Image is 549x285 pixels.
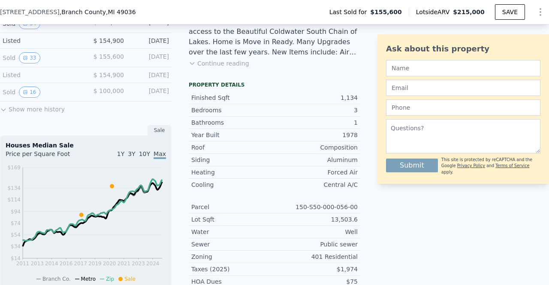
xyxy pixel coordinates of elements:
tspan: 2016 [60,261,73,267]
div: Finished Sqft [191,93,274,102]
div: Bathrooms [191,118,274,127]
span: 10Y [139,150,150,157]
div: Forced Air [274,168,358,177]
tspan: 2023 [132,261,145,267]
div: Bedrooms [191,106,274,114]
span: Max [154,150,166,159]
button: Show Options [532,3,549,21]
a: Terms of Service [495,163,529,168]
div: Sale [148,125,172,136]
div: Roof [191,143,274,152]
div: [DATE] [131,52,169,63]
div: [DATE] [131,71,169,79]
tspan: $94 [11,209,21,215]
div: Shawnee Shoals Charmer! This home has Lake access to the Beautiful Coldwater South Chain of Lakes... [189,16,360,57]
input: Name [386,60,540,76]
div: Well [274,228,358,236]
tspan: 2017 [74,261,87,267]
span: , Branch County [60,8,136,16]
div: Aluminum [274,156,358,164]
div: Ask about this property [386,43,540,55]
div: Listed [3,36,79,45]
div: Price per Square Foot [6,150,86,163]
div: Year Built [191,131,274,139]
button: Submit [386,159,438,172]
div: 1 [274,118,358,127]
div: Sewer [191,240,274,249]
div: Central A/C [274,180,358,189]
span: Metro [81,276,96,282]
button: SAVE [495,4,525,20]
div: 150-S50-000-056-00 [274,203,358,211]
div: Listed [3,71,79,79]
input: Email [386,80,540,96]
tspan: $169 [7,165,21,171]
div: Sold [3,87,79,98]
tspan: $54 [11,232,21,238]
tspan: $14 [11,255,21,261]
div: [DATE] [131,87,169,98]
div: 1,134 [274,93,358,102]
span: Lotside ARV [416,8,453,16]
div: This site is protected by reCAPTCHA and the Google and apply. [441,157,540,175]
span: , MI 49036 [106,9,136,15]
span: 1Y [117,150,124,157]
span: $ 155,600 [94,53,124,60]
tspan: $74 [11,220,21,226]
tspan: $134 [7,185,21,191]
tspan: $34 [11,243,21,249]
button: View historical data [19,52,40,63]
span: $155,600 [370,8,402,16]
span: Zip [106,276,114,282]
span: $ 100,000 [94,87,124,94]
div: 3 [274,106,358,114]
span: 3Y [128,150,135,157]
input: Phone [386,99,540,116]
div: Cooling [191,180,274,189]
tspan: 2014 [45,261,58,267]
div: 13,503.6 [274,215,358,224]
div: Property details [189,81,360,88]
div: Houses Median Sale [6,141,166,150]
span: $ 154,900 [94,72,124,78]
div: 401 Residential [274,252,358,261]
button: View historical data [19,87,40,98]
span: Sale [124,276,136,282]
span: Last Sold for [329,8,371,16]
div: Water [191,228,274,236]
tspan: 2019 [88,261,102,267]
div: Public sewer [274,240,358,249]
div: Heating [191,168,274,177]
tspan: 2011 [16,261,30,267]
button: Continue reading [189,59,249,68]
tspan: 2013 [30,261,44,267]
span: $ 154,900 [94,37,124,44]
tspan: $114 [7,197,21,203]
span: $215,000 [453,9,485,15]
div: Taxes (2025) [191,265,274,273]
div: 1978 [274,131,358,139]
div: Lot Sqft [191,215,274,224]
span: Branch Co. [42,276,70,282]
div: Siding [191,156,274,164]
tspan: 2024 [146,261,160,267]
div: $1,974 [274,265,358,273]
div: [DATE] [131,36,169,45]
div: Sold [3,52,79,63]
div: Parcel [191,203,274,211]
tspan: 2021 [118,261,131,267]
div: Zoning [191,252,274,261]
tspan: 2020 [103,261,116,267]
a: Privacy Policy [457,163,485,168]
div: Composition [274,143,358,152]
